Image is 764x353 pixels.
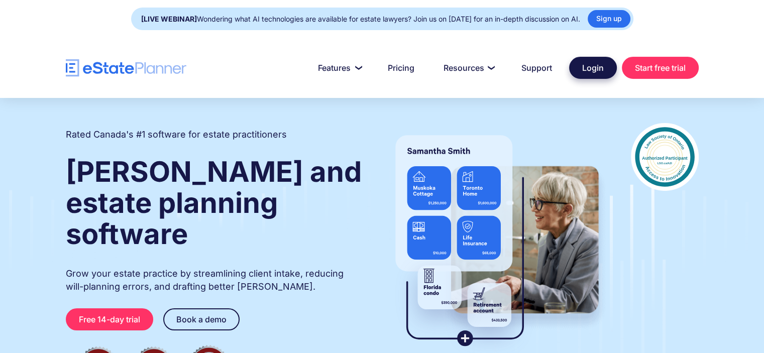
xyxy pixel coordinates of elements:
a: Pricing [376,58,426,78]
strong: [PERSON_NAME] and estate planning software [66,155,362,251]
h2: Rated Canada's #1 software for estate practitioners [66,128,287,141]
a: Support [509,58,564,78]
a: Free 14-day trial [66,308,153,330]
strong: [LIVE WEBINAR] [141,15,197,23]
p: Grow your estate practice by streamlining client intake, reducing will-planning errors, and draft... [66,267,363,293]
a: Login [569,57,617,79]
div: Wondering what AI technologies are available for estate lawyers? Join us on [DATE] for an in-dept... [141,12,580,26]
a: Start free trial [622,57,699,79]
a: Sign up [588,10,630,28]
a: Resources [431,58,504,78]
a: Book a demo [163,308,240,330]
a: Features [306,58,371,78]
a: home [66,59,186,77]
